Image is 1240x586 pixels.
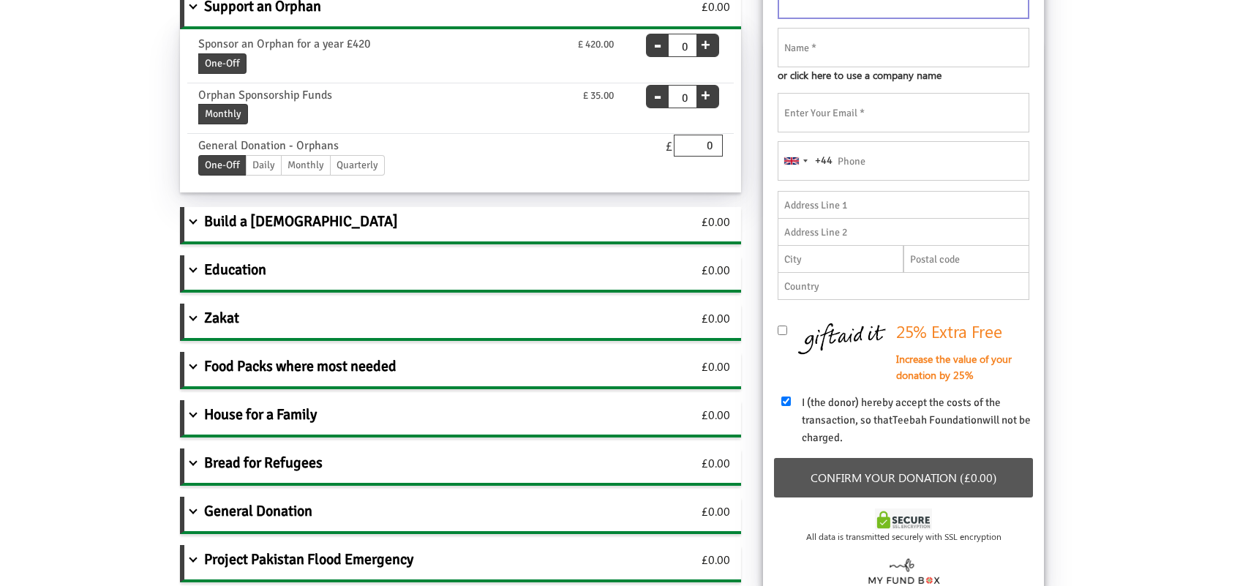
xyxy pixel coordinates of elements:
span: £ 420.00 [578,37,614,53]
div: Project Pakistan Flood Emergency [184,545,647,579]
span: £0.00 [702,358,730,374]
input: Phone [778,141,1029,181]
input: City [778,245,903,273]
input: Country [778,272,1029,300]
span: £0.00 [702,214,730,229]
label: One-Off [198,155,247,176]
div: Education [184,255,647,290]
label: One-Off [198,53,247,74]
label: Daily [246,155,282,176]
span: £0.00 [702,552,730,567]
img: Gift Aid [798,323,886,355]
h2: 25% Extra Free [896,318,1029,344]
div: All data is transmitted securely with SSL encryption [774,530,1033,543]
span: I (the donor) hereby accept the costs of the transaction, so that will not be charged. [802,396,1031,444]
div: Bread for Refugees [184,448,647,483]
div: +44 [815,152,833,169]
div: Zakat [184,304,647,338]
strong: Increase the value of your donation by 25% [896,352,1012,382]
label: Quarterly [330,155,385,176]
input: Address Line 2 [778,218,1029,246]
button: Selected country [778,142,833,180]
span: £0.00 [702,310,730,326]
button: - [647,76,669,97]
div: Orphan Sponsorship Funds [187,86,482,105]
div: Sponsor an Orphan for a year £420 [187,35,482,53]
span: £0.00 [702,407,730,422]
input: Gift Aid [778,326,787,335]
div: Build a [DEMOGRAPHIC_DATA] [184,207,647,241]
input: Postal code [903,245,1029,273]
input: Address Line 1 [778,191,1029,219]
button: + [696,83,715,103]
div: House for a Family [184,400,647,435]
div: Food Packs where most needed [184,352,647,386]
span: £0.00 [702,503,730,519]
div: General Donation [184,497,647,531]
button: + [696,32,715,53]
input: Enter Your Email * [778,93,1029,132]
button: Confirm your donation (£0.00) [774,458,1033,498]
span: £ 35.00 [583,88,614,104]
label: Monthly [281,155,331,176]
span: Teebah Foundation [893,413,982,427]
input: Name * [778,28,1029,67]
label: Monthly [198,104,248,124]
span: £0.00 [702,455,730,470]
span: or click here to use a company name [778,67,942,83]
button: - [647,25,669,45]
span: £ [664,135,674,157]
div: General Donation - Orphans [187,137,482,155]
span: £0.00 [702,262,730,277]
